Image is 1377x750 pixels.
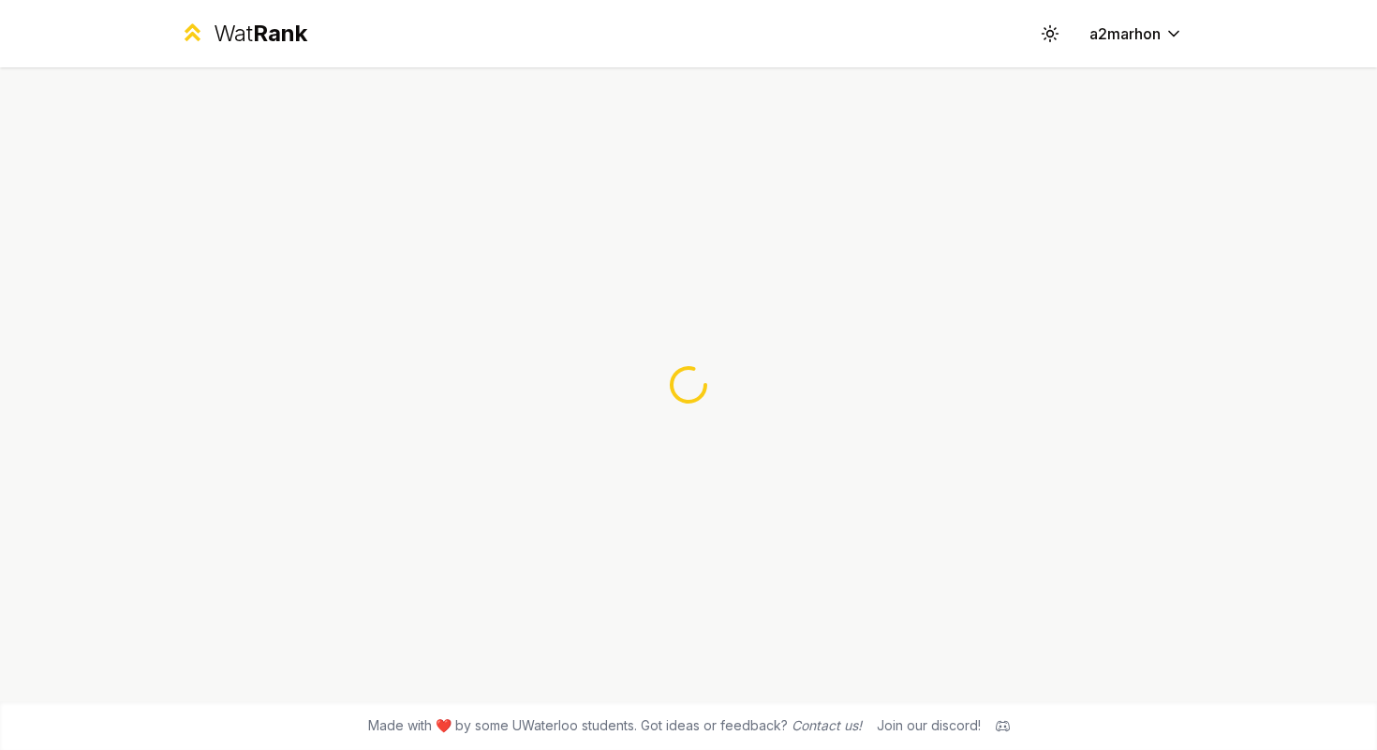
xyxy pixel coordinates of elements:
a: Contact us! [792,717,862,733]
button: a2marhon [1074,17,1198,51]
span: Rank [253,20,307,47]
a: WatRank [179,19,307,49]
span: a2marhon [1089,22,1161,45]
div: Wat [214,19,307,49]
span: Made with ❤️ by some UWaterloo students. Got ideas or feedback? [368,716,862,735]
div: Join our discord! [877,716,981,735]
